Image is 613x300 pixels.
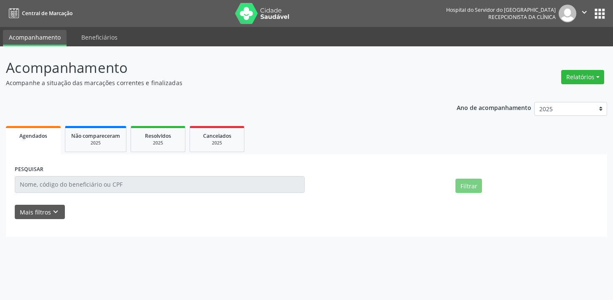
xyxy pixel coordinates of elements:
a: Beneficiários [75,30,123,45]
a: Central de Marcação [6,6,72,20]
button: Mais filtroskeyboard_arrow_down [15,205,65,220]
label: PESQUISAR [15,163,43,176]
button: Relatórios [561,70,604,84]
span: Cancelados [203,132,231,139]
p: Ano de acompanhamento [457,102,531,112]
span: Recepcionista da clínica [488,13,556,21]
button: Filtrar [455,179,482,193]
span: Resolvidos [145,132,171,139]
div: Hospital do Servidor do [GEOGRAPHIC_DATA] [446,6,556,13]
div: 2025 [196,140,238,146]
button: apps [592,6,607,21]
div: 2025 [137,140,179,146]
span: Agendados [19,132,47,139]
a: Acompanhamento [3,30,67,46]
span: Não compareceram [71,132,120,139]
p: Acompanhe a situação das marcações correntes e finalizadas [6,78,427,87]
div: 2025 [71,140,120,146]
button:  [576,5,592,22]
img: img [559,5,576,22]
p: Acompanhamento [6,57,427,78]
i: keyboard_arrow_down [51,207,60,217]
i:  [580,8,589,17]
span: Central de Marcação [22,10,72,17]
input: Nome, código do beneficiário ou CPF [15,176,305,193]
